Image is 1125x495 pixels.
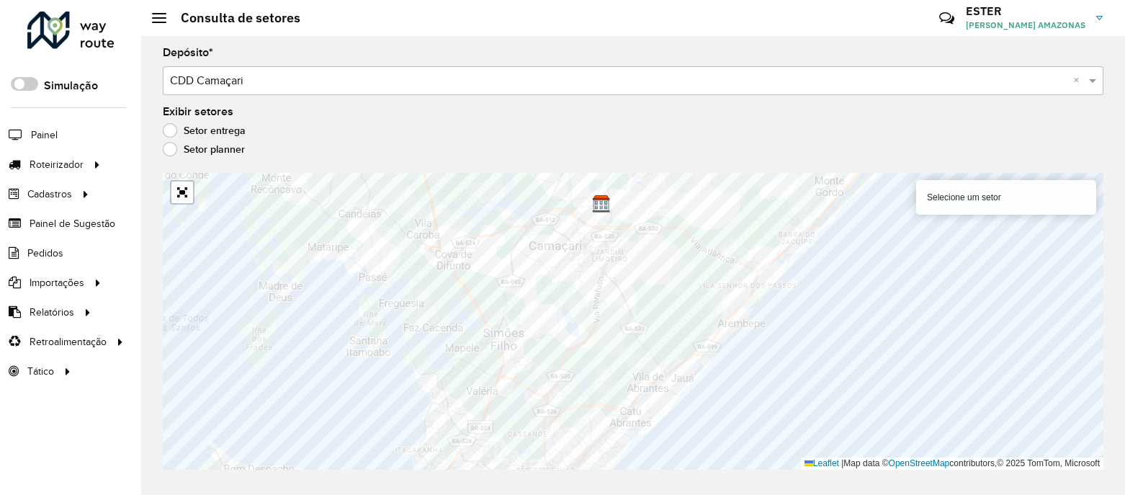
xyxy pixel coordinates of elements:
[30,216,115,231] span: Painel de Sugestão
[966,4,1085,18] h3: ESTER
[966,19,1085,32] span: [PERSON_NAME] AMAZONAS
[163,103,233,120] label: Exibir setores
[30,305,74,320] span: Relatórios
[804,458,839,468] a: Leaflet
[801,458,1103,470] div: Map data © contributors,© 2025 TomTom, Microsoft
[166,10,300,26] h2: Consulta de setores
[44,77,98,94] label: Simulação
[841,458,843,468] span: |
[30,334,107,349] span: Retroalimentação
[931,3,962,34] a: Contato Rápido
[1073,72,1085,89] span: Clear all
[163,142,245,156] label: Setor planner
[163,44,213,61] label: Depósito
[27,187,72,202] span: Cadastros
[171,182,193,203] a: Abrir mapa em tela cheia
[27,246,63,261] span: Pedidos
[27,364,54,379] span: Tático
[163,123,246,138] label: Setor entrega
[916,180,1096,215] div: Selecione um setor
[889,458,950,468] a: OpenStreetMap
[30,157,84,172] span: Roteirizador
[30,275,84,290] span: Importações
[31,128,58,143] span: Painel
